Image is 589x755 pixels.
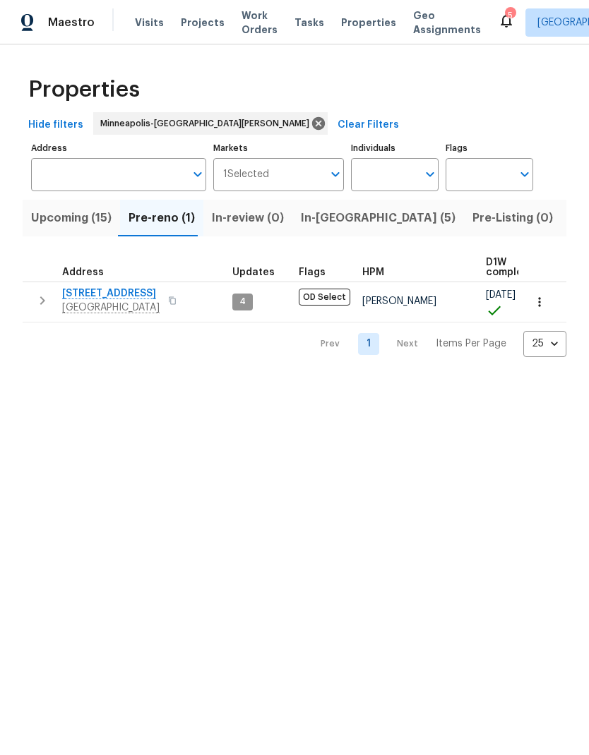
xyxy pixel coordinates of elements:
label: Individuals [351,144,439,152]
span: [PERSON_NAME] [362,296,436,306]
span: Geo Assignments [413,8,481,37]
span: 1 Selected [223,169,269,181]
span: Upcoming (15) [31,208,112,228]
div: 5 [505,8,515,23]
span: Flags [299,267,326,277]
button: Open [326,164,345,184]
span: OD Select [299,289,350,306]
span: Properties [28,83,140,97]
button: Open [420,164,440,184]
span: Visits [135,16,164,30]
a: Goto page 1 [358,333,379,355]
span: Hide filters [28,116,83,134]
span: Address [62,267,104,277]
span: Maestro [48,16,95,30]
nav: Pagination Navigation [307,331,566,357]
span: D1W complete [486,258,533,277]
span: [DATE] [486,290,516,300]
span: Pre-reno (1) [129,208,195,228]
button: Clear Filters [332,112,405,138]
span: In-review (0) [212,208,284,228]
span: Properties [341,16,396,30]
span: 4 [234,296,251,308]
div: 25 [523,325,566,362]
label: Flags [446,144,533,152]
span: Clear Filters [338,116,399,134]
span: Minneapolis-[GEOGRAPHIC_DATA][PERSON_NAME] [100,116,315,131]
button: Hide filters [23,112,89,138]
span: Pre-Listing (0) [472,208,553,228]
label: Markets [213,144,345,152]
button: Open [188,164,208,184]
span: Projects [181,16,225,30]
label: Address [31,144,206,152]
span: Tasks [294,18,324,28]
span: Work Orders [242,8,278,37]
span: Updates [232,267,275,277]
span: HPM [362,267,384,277]
div: Minneapolis-[GEOGRAPHIC_DATA][PERSON_NAME] [93,112,328,135]
p: Items Per Page [436,337,506,351]
span: In-[GEOGRAPHIC_DATA] (5) [301,208,456,228]
button: Open [515,164,535,184]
